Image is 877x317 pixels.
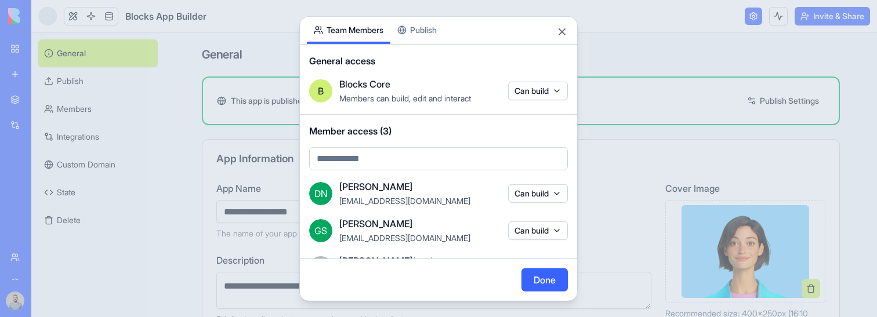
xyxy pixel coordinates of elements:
[339,253,433,267] span: [PERSON_NAME]
[309,256,332,279] img: image_123650291_bsq8ao.jpg
[339,93,471,103] span: Members can build, edit and interact
[339,216,412,230] span: [PERSON_NAME]
[307,16,390,43] button: Team Members
[318,83,324,97] span: B
[339,195,470,205] span: [EMAIL_ADDRESS][DOMAIN_NAME]
[390,16,444,43] button: Publish
[508,184,568,202] button: Can build
[339,76,390,90] span: Blocks Core
[339,232,470,242] span: [EMAIL_ADDRESS][DOMAIN_NAME]
[508,221,568,239] button: Can build
[508,81,568,100] button: Can build
[309,181,332,205] span: DN
[508,258,568,276] button: Can build
[412,254,433,266] span: (you)
[309,123,568,137] span: Member access (3)
[521,268,568,292] button: Done
[309,53,568,67] span: General access
[309,218,332,242] span: GS
[339,179,412,193] span: [PERSON_NAME]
